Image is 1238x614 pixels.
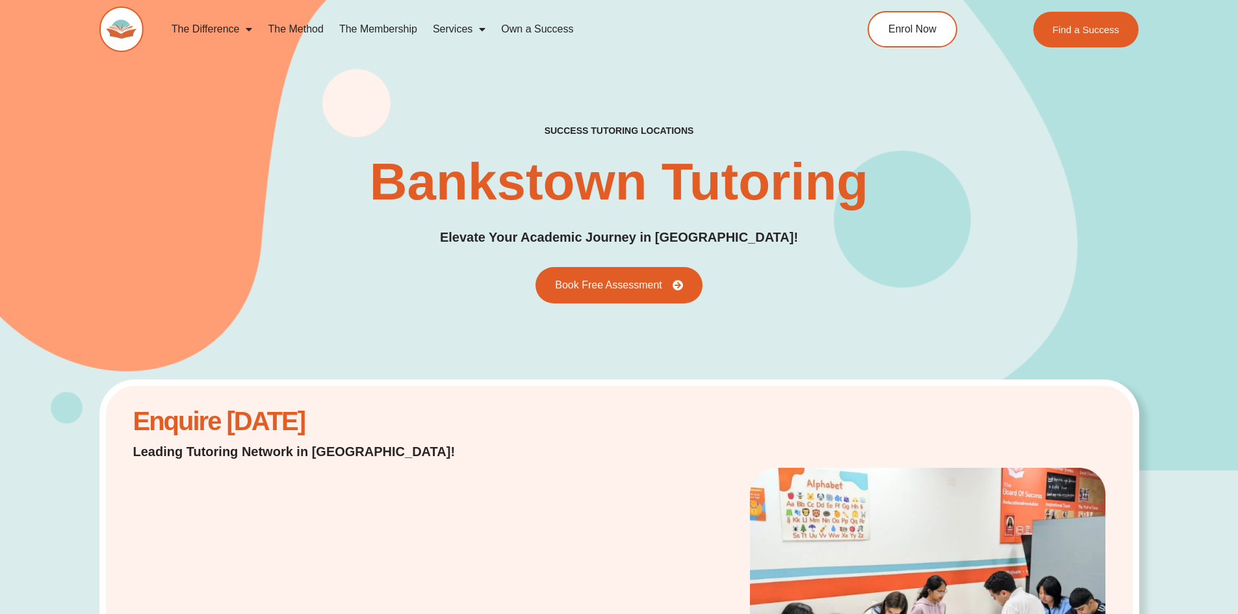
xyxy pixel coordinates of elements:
a: The Difference [164,14,261,44]
a: Enrol Now [868,11,957,47]
a: The Membership [331,14,425,44]
span: Enrol Now [888,24,936,34]
h2: Enquire [DATE] [133,413,489,429]
h1: Bankstown Tutoring [370,156,868,208]
a: The Method [260,14,331,44]
p: Leading Tutoring Network in [GEOGRAPHIC_DATA]! [133,442,489,461]
a: Services [425,14,493,44]
a: Find a Success [1033,12,1139,47]
span: Find a Success [1053,25,1120,34]
h2: success tutoring locations [545,125,694,136]
a: Own a Success [493,14,581,44]
span: Book Free Assessment [555,280,662,290]
nav: Menu [164,14,808,44]
p: Elevate Your Academic Journey in [GEOGRAPHIC_DATA]! [440,227,798,248]
a: Book Free Assessment [535,267,703,303]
